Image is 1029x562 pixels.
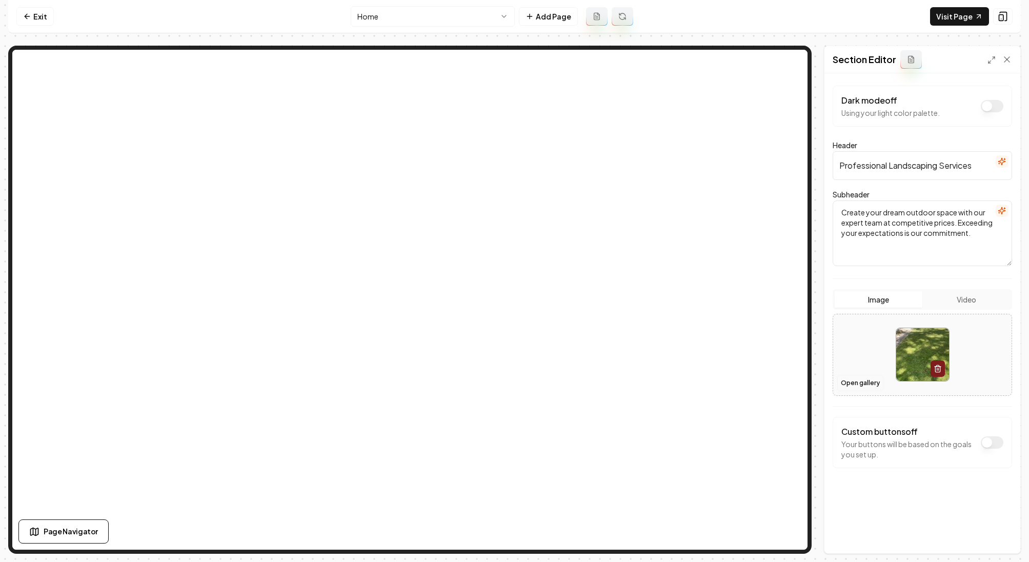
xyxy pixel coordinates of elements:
[922,291,1010,308] button: Video
[837,375,883,391] button: Open gallery
[896,328,949,381] img: image
[519,7,578,26] button: Add Page
[841,426,918,437] label: Custom buttons off
[841,108,940,118] p: Using your light color palette.
[833,52,896,67] h2: Section Editor
[900,50,922,69] button: Add admin section prompt
[833,151,1012,180] input: Header
[930,7,989,26] a: Visit Page
[833,140,857,150] label: Header
[586,7,608,26] button: Add admin page prompt
[18,519,109,544] button: Page Navigator
[44,526,98,537] span: Page Navigator
[833,190,870,199] label: Subheader
[16,7,54,26] a: Exit
[612,7,633,26] button: Regenerate page
[841,95,897,106] label: Dark mode off
[835,291,922,308] button: Image
[841,439,976,459] p: Your buttons will be based on the goals you set up.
